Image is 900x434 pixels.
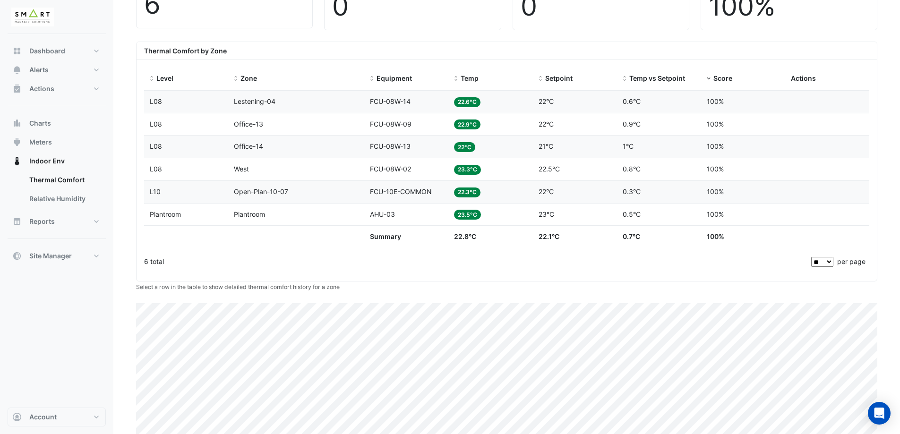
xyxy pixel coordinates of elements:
[240,74,257,82] span: Zone
[623,142,634,150] span: 1°C
[29,119,51,128] span: Charts
[623,210,641,218] span: 0.5°C
[623,165,641,173] span: 0.8°C
[12,217,22,226] app-icon: Reports
[12,65,22,75] app-icon: Alerts
[234,165,249,173] span: West
[234,142,263,150] span: Office-14
[150,97,162,105] span: L08
[8,133,106,152] button: Meters
[29,412,57,422] span: Account
[12,156,22,166] app-icon: Indoor Env
[377,74,412,82] span: Equipment
[629,74,685,82] span: Temp vs Setpoint
[12,137,22,147] app-icon: Meters
[791,74,816,82] span: Actions
[539,165,560,173] span: 22.5°C
[136,283,340,290] small: Select a row in the table to show detailed thermal comfort history for a zone
[545,74,573,82] span: Setpoint
[837,257,866,265] span: per page
[454,97,480,107] span: 22.6°C
[539,210,554,218] span: 23°C
[623,120,641,128] span: 0.9°C
[8,408,106,426] button: Account
[454,187,480,197] span: 22.3°C
[454,165,481,175] span: 23.3°C
[707,142,724,150] span: 100%
[29,137,52,147] span: Meters
[539,142,553,150] span: 21°C
[8,60,106,79] button: Alerts
[29,65,49,75] span: Alerts
[454,210,481,220] span: 23.5°C
[234,120,263,128] span: Office-13
[22,189,106,208] a: Relative Humidity
[539,97,554,105] span: 22°C
[150,165,162,173] span: L08
[12,119,22,128] app-icon: Charts
[454,119,480,129] span: 22.9°C
[707,97,724,105] span: 100%
[623,232,640,240] span: 0.7°C
[370,231,443,242] div: Summary
[370,142,411,150] span: FCU-08W-13
[8,152,106,170] button: Indoor Env
[234,187,288,196] span: Open-Plan-10-07
[370,187,432,196] span: FCU-10E-COMMON
[8,42,106,60] button: Dashboard
[8,247,106,265] button: Site Manager
[454,142,475,152] span: 22°C
[707,210,724,218] span: 100%
[12,84,22,94] app-icon: Actions
[8,79,106,98] button: Actions
[22,170,106,189] a: Thermal Comfort
[868,402,891,425] div: Open Intercom Messenger
[12,46,22,56] app-icon: Dashboard
[539,187,554,196] span: 22°C
[234,97,275,105] span: Lestening-04
[150,210,181,218] span: Plantroom
[707,187,724,196] span: 100%
[144,250,809,273] div: 6 total
[11,8,54,26] img: Company Logo
[454,232,476,240] span: 22.8°C
[29,84,54,94] span: Actions
[713,74,732,82] span: Score
[156,74,173,82] span: Level
[707,232,724,240] span: 100%
[539,232,559,240] span: 22.1°C
[370,210,395,218] span: AHU-03
[707,165,724,173] span: 100%
[539,120,554,128] span: 22°C
[150,187,161,196] span: L10
[370,120,411,128] span: FCU-08W-09
[8,212,106,231] button: Reports
[150,142,162,150] span: L08
[12,251,22,261] app-icon: Site Manager
[8,170,106,212] div: Indoor Env
[623,97,641,105] span: 0.6°C
[461,74,479,82] span: Temp
[29,251,72,261] span: Site Manager
[370,97,411,105] span: FCU-08W-14
[623,187,641,196] span: 0.3°C
[370,165,411,173] span: FCU-08W-02
[234,210,265,218] span: Plantroom
[150,120,162,128] span: L08
[707,120,724,128] span: 100%
[144,47,227,55] b: Thermal Comfort by Zone
[29,156,65,166] span: Indoor Env
[29,217,55,226] span: Reports
[29,46,65,56] span: Dashboard
[8,114,106,133] button: Charts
